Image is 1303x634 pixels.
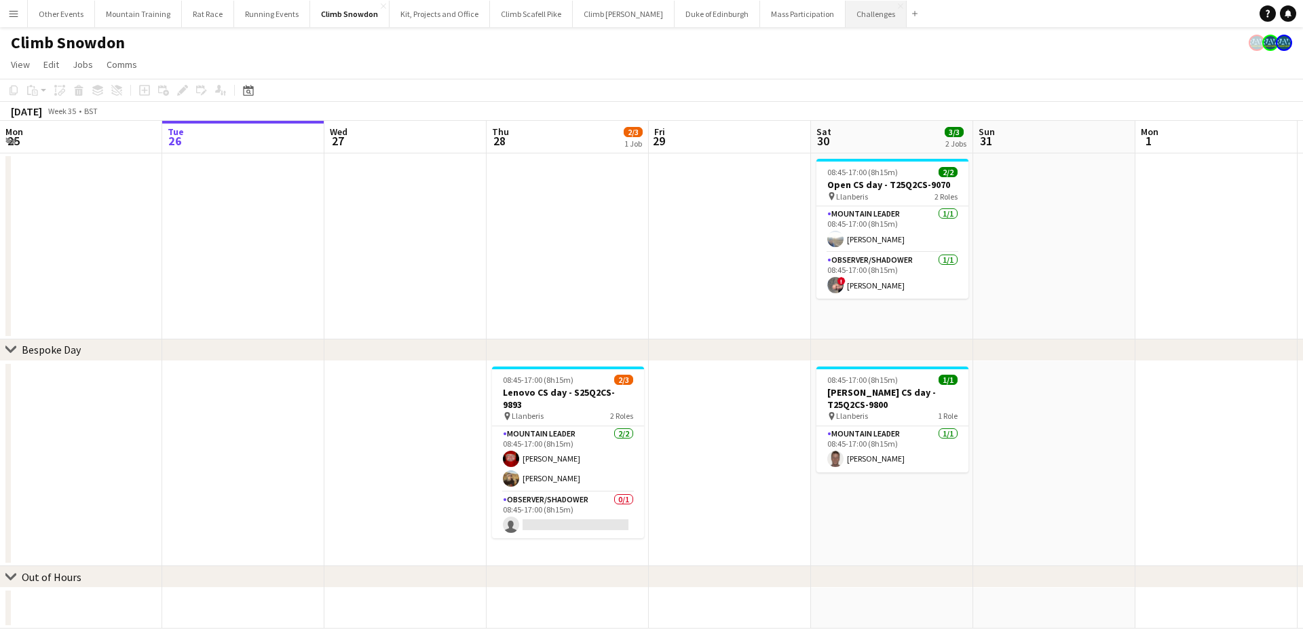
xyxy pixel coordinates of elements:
[939,167,958,177] span: 2/2
[512,411,544,421] span: Llanberis
[837,277,846,285] span: !
[28,1,95,27] button: Other Events
[816,206,968,253] app-card-role: Mountain Leader1/108:45-17:00 (8h15m)[PERSON_NAME]
[1139,133,1158,149] span: 1
[310,1,390,27] button: Climb Snowdon
[38,56,64,73] a: Edit
[816,126,831,138] span: Sat
[827,167,898,177] span: 08:45-17:00 (8h15m)
[816,253,968,299] app-card-role: Observer/Shadower1/108:45-17:00 (8h15m)![PERSON_NAME]
[5,126,23,138] span: Mon
[11,58,30,71] span: View
[3,133,23,149] span: 25
[492,492,644,538] app-card-role: Observer/Shadower0/108:45-17:00 (8h15m)
[945,138,966,149] div: 2 Jobs
[846,1,907,27] button: Challenges
[573,1,675,27] button: Climb [PERSON_NAME]
[95,1,182,27] button: Mountain Training
[84,106,98,116] div: BST
[328,133,347,149] span: 27
[11,105,42,118] div: [DATE]
[814,133,831,149] span: 30
[182,1,234,27] button: Rat Race
[503,375,573,385] span: 08:45-17:00 (8h15m)
[624,127,643,137] span: 2/3
[939,375,958,385] span: 1/1
[816,179,968,191] h3: Open CS day - T25Q2CS-9070
[5,56,35,73] a: View
[816,367,968,472] app-job-card: 08:45-17:00 (8h15m)1/1[PERSON_NAME] CS day - T25Q2CS-9800 Llanberis1 RoleMountain Leader1/108:45-...
[977,133,995,149] span: 31
[624,138,642,149] div: 1 Job
[610,411,633,421] span: 2 Roles
[945,127,964,137] span: 3/3
[234,1,310,27] button: Running Events
[22,570,81,584] div: Out of Hours
[827,375,898,385] span: 08:45-17:00 (8h15m)
[492,367,644,538] app-job-card: 08:45-17:00 (8h15m)2/3Lenovo CS day - S25Q2CS-9893 Llanberis2 RolesMountain Leader2/208:45-17:00 ...
[67,56,98,73] a: Jobs
[43,58,59,71] span: Edit
[1249,35,1265,51] app-user-avatar: Staff RAW Adventures
[1262,35,1279,51] app-user-avatar: Staff RAW Adventures
[101,56,143,73] a: Comms
[490,133,509,149] span: 28
[654,126,665,138] span: Fri
[836,411,868,421] span: Llanberis
[836,191,868,202] span: Llanberis
[492,386,644,411] h3: Lenovo CS day - S25Q2CS-9893
[390,1,490,27] button: Kit, Projects and Office
[979,126,995,138] span: Sun
[816,159,968,299] app-job-card: 08:45-17:00 (8h15m)2/2Open CS day - T25Q2CS-9070 Llanberis2 RolesMountain Leader1/108:45-17:00 (8...
[492,426,644,492] app-card-role: Mountain Leader2/208:45-17:00 (8h15m)[PERSON_NAME][PERSON_NAME]
[614,375,633,385] span: 2/3
[107,58,137,71] span: Comms
[816,386,968,411] h3: [PERSON_NAME] CS day - T25Q2CS-9800
[330,126,347,138] span: Wed
[816,426,968,472] app-card-role: Mountain Leader1/108:45-17:00 (8h15m)[PERSON_NAME]
[1141,126,1158,138] span: Mon
[45,106,79,116] span: Week 35
[22,343,81,356] div: Bespoke Day
[492,126,509,138] span: Thu
[938,411,958,421] span: 1 Role
[490,1,573,27] button: Climb Scafell Pike
[760,1,846,27] button: Mass Participation
[11,33,125,53] h1: Climb Snowdon
[166,133,184,149] span: 26
[675,1,760,27] button: Duke of Edinburgh
[168,126,184,138] span: Tue
[1276,35,1292,51] app-user-avatar: Staff RAW Adventures
[934,191,958,202] span: 2 Roles
[73,58,93,71] span: Jobs
[652,133,665,149] span: 29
